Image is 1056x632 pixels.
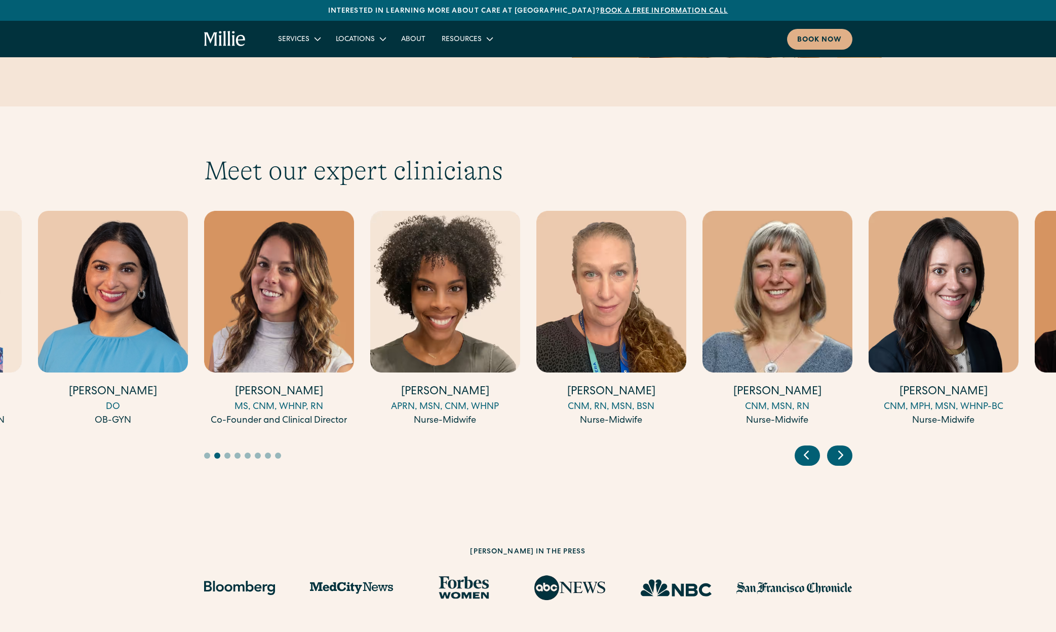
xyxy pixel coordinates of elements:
img: San Francisco Chronicle logo [736,582,852,594]
a: Book now [787,29,852,50]
h4: [PERSON_NAME] [869,385,1019,400]
button: Go to slide 7 [265,453,271,459]
div: 5 / 17 [536,211,686,429]
a: About [393,30,434,47]
a: [PERSON_NAME]CNM, MSN, RNNurse-Midwife [702,211,852,428]
div: CNM, MPH, MSN, WHNP-BC [869,400,1019,414]
div: APRN, MSN, CNM, WHNP [370,400,520,414]
div: Next slide [827,445,852,466]
div: Locations [336,34,375,45]
img: Forbes Women logo [428,574,499,602]
div: Co-Founder and Clinical Director [204,414,354,428]
div: Nurse-Midwife [702,414,852,428]
div: 3 / 17 [204,211,354,429]
img: ABC News logo [534,574,605,602]
button: Go to slide 4 [234,453,241,459]
div: 7 / 17 [869,211,1019,429]
div: Services [270,30,328,47]
h4: [PERSON_NAME] [536,385,686,400]
div: Nurse-Midwife [869,414,1019,428]
a: Book a free information call [600,8,728,15]
button: Go to slide 8 [275,453,281,459]
div: Locations [328,30,393,47]
a: [PERSON_NAME]APRN, MSN, CNM, WHNPNurse-Midwife [370,211,520,428]
button: Go to slide 2 [214,453,220,459]
div: Nurse-Midwife [536,414,686,428]
h2: [PERSON_NAME] in the press [334,547,723,557]
div: DO [38,400,188,414]
a: [PERSON_NAME]MS, CNM, WHNP, RNCo-Founder and Clinical Director [204,211,354,428]
div: CNM, MSN, RN [702,400,852,414]
img: NBC Logo [641,579,712,597]
div: Resources [434,30,500,47]
h4: [PERSON_NAME] [204,385,354,400]
a: [PERSON_NAME]DOOB-GYN [38,211,188,428]
img: MedCity News logo [310,582,393,594]
div: OB-GYN [38,414,188,428]
div: MS, CNM, WHNP, RN [204,400,354,414]
button: Go to slide 5 [245,453,251,459]
button: Go to slide 6 [255,453,261,459]
a: [PERSON_NAME]CNM, RN, MSN, BSNNurse-Midwife [536,211,686,428]
div: Resources [442,34,482,45]
h4: [PERSON_NAME] [702,385,852,400]
div: 6 / 17 [702,211,852,429]
img: Bloomberg logo [204,581,275,595]
a: [PERSON_NAME]CNM, MPH, MSN, WHNP-BCNurse-Midwife [869,211,1019,428]
h2: Meet our expert clinicians [204,155,852,187]
div: Nurse-Midwife [370,414,520,428]
div: Previous slide [795,445,820,466]
h4: [PERSON_NAME] [370,385,520,400]
a: home [204,31,246,47]
div: 2 / 17 [38,211,188,429]
div: Book now [797,35,842,46]
div: Services [278,34,309,45]
button: Go to slide 3 [224,453,230,459]
div: 4 / 17 [370,211,520,429]
button: Go to slide 1 [204,453,210,459]
div: CNM, RN, MSN, BSN [536,400,686,414]
h4: [PERSON_NAME] [38,385,188,400]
